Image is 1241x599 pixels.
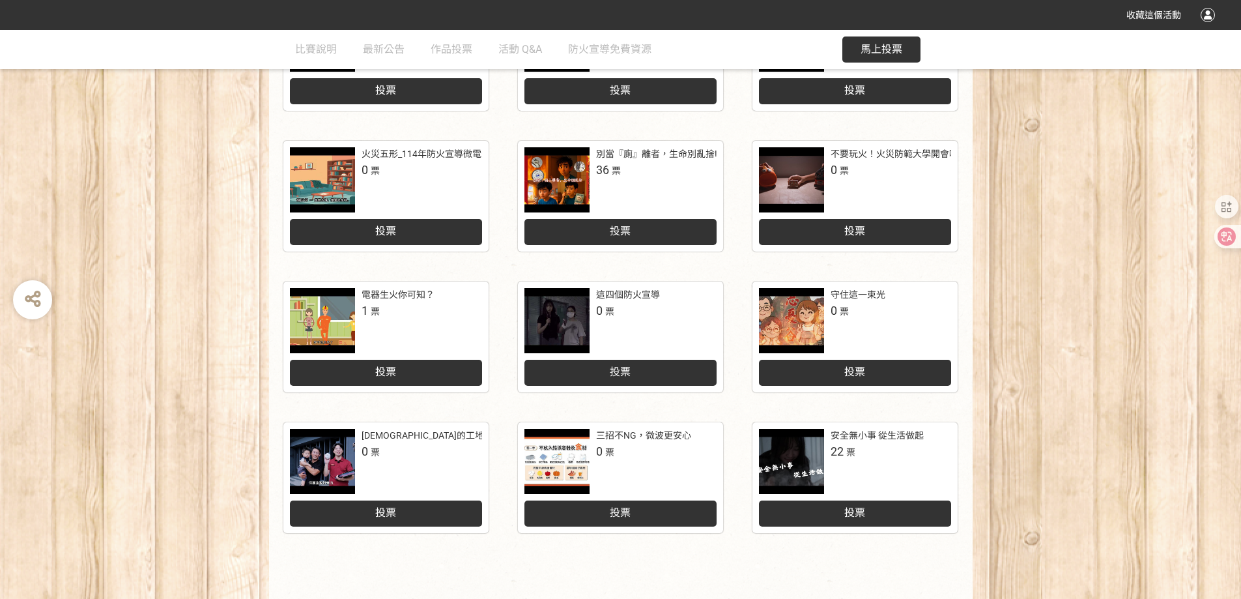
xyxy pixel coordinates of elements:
[840,166,849,176] span: 票
[568,43,651,55] span: 防火宣導免費資源
[844,225,865,237] span: 投票
[362,304,368,317] span: 1
[498,30,542,69] a: 活動 Q&A
[861,43,902,55] span: 馬上投票
[840,306,849,317] span: 票
[831,288,885,302] div: 守住這一束光
[518,282,723,392] a: 這四個防火宣導0票投票
[283,141,489,252] a: 火災五形_114年防火宣導微電影徵選競賽0票投票
[371,306,380,317] span: 票
[612,166,621,176] span: 票
[295,30,337,69] a: 比賽說明
[498,43,542,55] span: 活動 Q&A
[752,141,958,252] a: 不要玩火！火災防範大學開會囉0票投票
[846,447,855,458] span: 票
[375,84,396,96] span: 投票
[371,166,380,176] span: 票
[610,225,631,237] span: 投票
[283,282,489,392] a: 電器生火你可知？1票投票
[596,445,603,458] span: 0
[842,37,920,63] button: 馬上投票
[605,447,614,458] span: 票
[362,147,527,161] div: 火災五形_114年防火宣導微電影徵選競賽
[752,282,958,392] a: 守住這一束光0票投票
[831,147,958,161] div: 不要玩火！火災防範大學開會囉
[610,366,631,378] span: 投票
[844,366,865,378] span: 投票
[375,506,396,519] span: 投票
[518,422,723,533] a: 三招不NG，微波更安心0票投票
[844,84,865,96] span: 投票
[605,306,614,317] span: 票
[362,429,502,443] div: [DEMOGRAPHIC_DATA]的工地人生
[283,422,489,533] a: [DEMOGRAPHIC_DATA]的工地人生0票投票
[831,163,837,177] span: 0
[371,447,380,458] span: 票
[363,43,405,55] span: 最新公告
[568,30,651,69] a: 防火宣導免費資源
[831,445,844,458] span: 22
[1126,10,1181,20] span: 收藏這個活動
[431,30,472,69] a: 作品投票
[752,422,958,533] a: 安全無小事 從生活做起22票投票
[295,43,337,55] span: 比賽說明
[375,225,396,237] span: 投票
[610,506,631,519] span: 投票
[844,506,865,519] span: 投票
[596,288,660,302] div: 這四個防火宣導
[518,141,723,252] a: 別當『廁』離者，生命別亂捨!36票投票
[831,429,924,443] div: 安全無小事 從生活做起
[362,288,435,302] div: 電器生火你可知？
[375,366,396,378] span: 投票
[596,147,717,161] div: 別當『廁』離者，生命別亂捨!
[362,445,368,458] span: 0
[363,30,405,69] a: 最新公告
[362,163,368,177] span: 0
[596,304,603,317] span: 0
[431,43,472,55] span: 作品投票
[596,163,609,177] span: 36
[831,304,837,317] span: 0
[610,84,631,96] span: 投票
[596,429,691,443] div: 三招不NG，微波更安心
